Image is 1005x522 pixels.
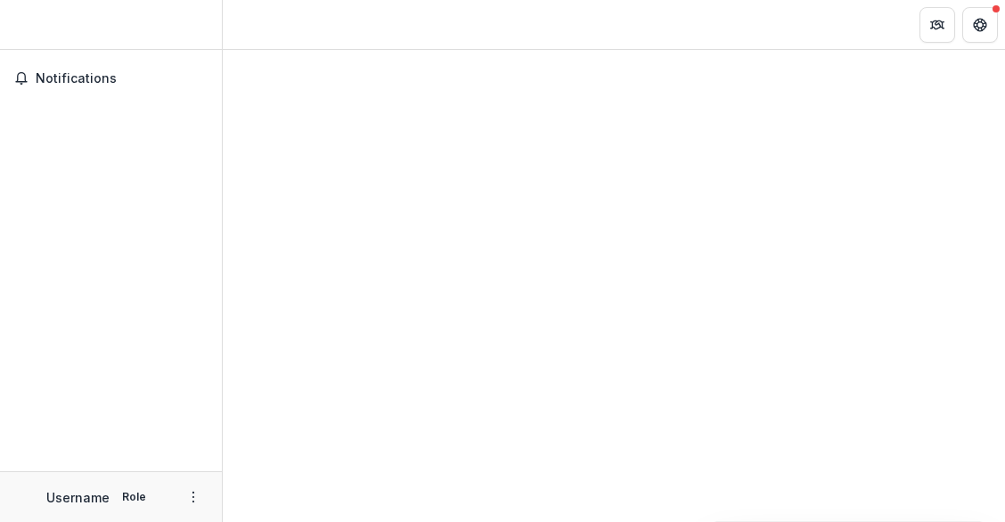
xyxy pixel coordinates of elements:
[919,7,955,43] button: Partners
[46,488,110,507] p: Username
[7,64,215,93] button: Notifications
[962,7,998,43] button: Get Help
[183,486,204,508] button: More
[36,71,208,86] span: Notifications
[117,489,151,505] p: Role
